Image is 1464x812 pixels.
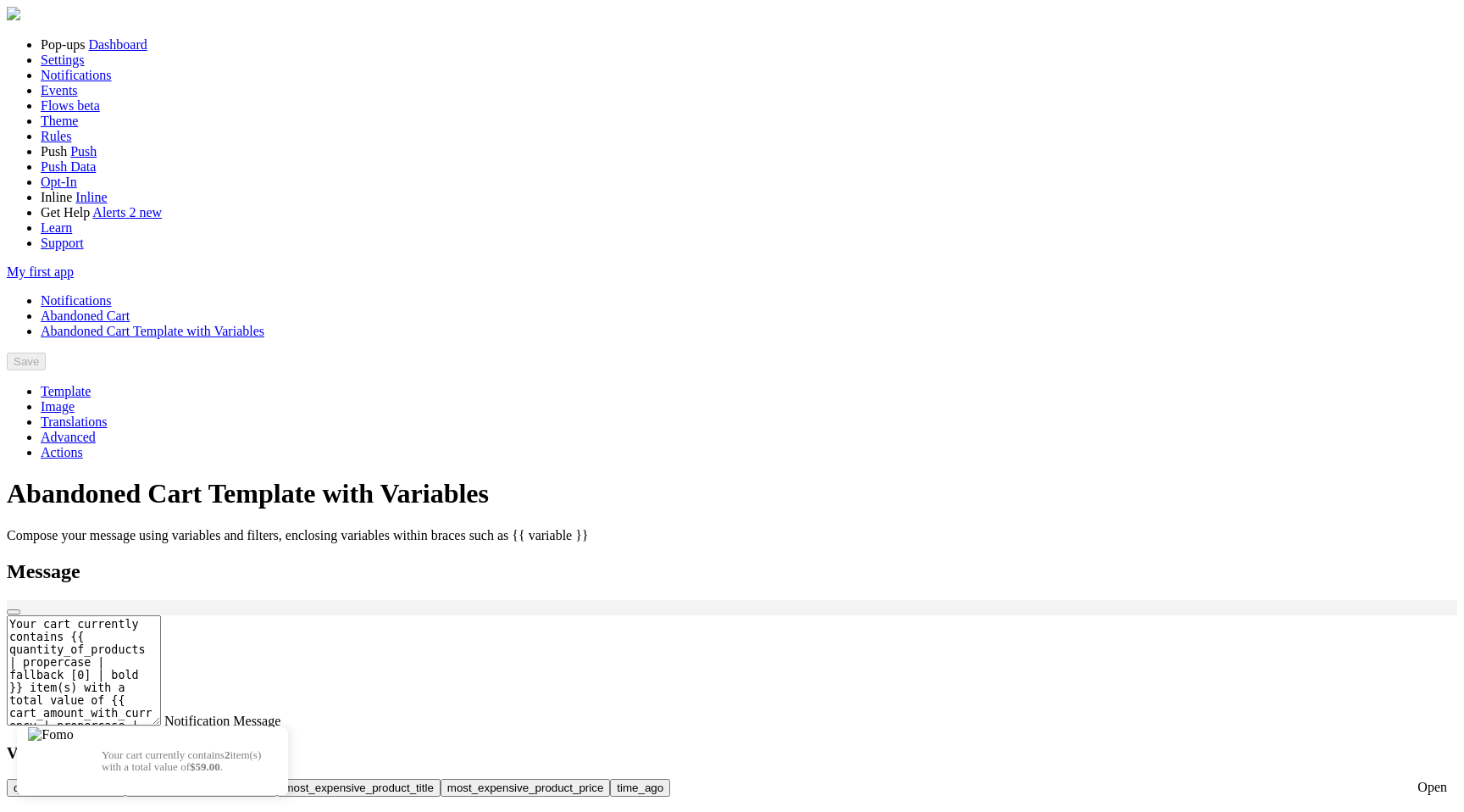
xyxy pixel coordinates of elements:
[41,83,78,97] a: Events
[7,353,46,370] button: Save
[41,236,84,250] a: Support
[7,264,74,279] a: My first app
[41,144,67,159] span: Push
[7,779,125,797] button: quantity_of_products
[41,98,74,113] span: Flows
[41,190,72,204] span: Inline
[41,205,90,220] span: Get Help
[7,7,20,20] img: fomo-relay-logo-orange.svg
[41,430,96,444] a: Advanced
[1417,780,1447,795] div: Open
[41,68,112,82] a: Notifications
[41,414,108,429] a: Translations
[41,129,71,143] a: Rules
[7,528,1457,543] p: Compose your message using variables and filters, enclosing variables within braces such as {{ va...
[441,779,610,797] button: most_expensive_product_price
[28,727,73,795] img: Fomo
[190,760,220,773] strong: $59.00
[102,749,271,774] p: Your cart currently contains item(s) with a total value of .
[129,205,162,220] span: 2 new
[41,445,83,459] a: Actions
[41,399,75,414] a: Image
[41,37,85,52] span: Pop-ups
[41,384,91,398] a: Template
[41,175,77,189] a: Opt-In
[225,748,230,761] strong: 2
[92,205,125,220] span: Alerts
[77,98,100,113] span: beta
[70,144,97,159] a: Push
[41,114,78,128] a: Theme
[277,779,440,797] button: most_expensive_product_title
[41,220,72,235] a: Learn
[610,779,670,797] button: time_ago
[7,744,1457,763] h3: Variables
[75,190,107,204] a: Inline
[41,53,85,67] a: Settings
[164,714,280,728] label: Notification Message
[88,37,147,52] a: Dashboard
[41,324,264,338] a: Abandoned Cart Template with Variables
[92,205,162,220] a: Alerts 2 new
[7,560,1457,583] h2: Message
[41,293,112,308] a: Notifications
[41,98,100,113] a: Flows beta
[7,478,1457,509] h1: Abandoned Cart Template with Variables
[41,159,96,174] a: Push Data
[41,309,130,323] a: Abandoned Cart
